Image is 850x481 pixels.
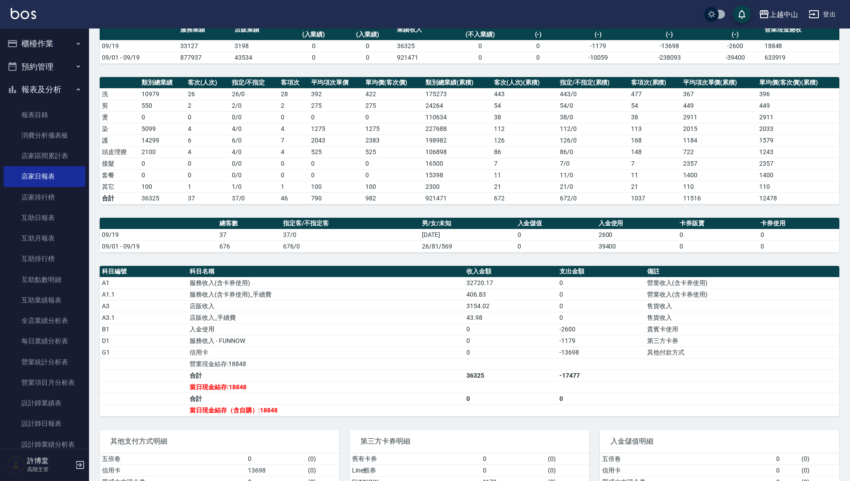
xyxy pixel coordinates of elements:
[186,135,230,146] td: 6
[309,169,363,181] td: 0
[309,146,363,158] td: 525
[4,331,85,351] a: 每日業績分析表
[681,88,757,100] td: 367
[187,289,464,300] td: 服務收入(含卡券使用)_手續費
[4,372,85,393] a: 營業項目月分析表
[4,55,85,78] button: 預約管理
[217,229,281,240] td: 37
[363,111,423,123] td: 0
[757,181,839,192] td: 110
[186,146,230,158] td: 4
[631,40,708,52] td: -13698
[100,123,139,135] td: 染
[464,300,557,312] td: 3154.02
[762,40,839,52] td: 18848
[4,105,85,125] a: 報表目錄
[565,40,631,52] td: -1179
[100,465,246,476] td: 信用卡
[567,30,628,39] div: (-)
[178,40,232,52] td: 33127
[557,323,645,335] td: -2600
[420,218,515,229] th: 男/女/未知
[645,312,839,323] td: 售貨收入
[279,169,309,181] td: 0
[100,146,139,158] td: 頭皮理療
[363,88,423,100] td: 422
[557,370,645,381] td: -17477
[363,100,423,111] td: 275
[4,208,85,228] a: 互助日報表
[100,346,187,358] td: G1
[492,100,558,111] td: 54
[4,269,85,290] a: 互助點數明細
[557,393,645,404] td: 0
[4,228,85,249] a: 互助月報表
[309,158,363,169] td: 0
[395,40,449,52] td: 36325
[596,229,677,240] td: 2600
[4,125,85,146] a: 消費分析儀表板
[629,100,681,111] td: 54
[178,52,232,63] td: 877937
[281,229,420,240] td: 37/0
[4,78,85,101] button: 報表及分析
[423,181,491,192] td: 2300
[681,100,757,111] td: 449
[677,240,758,252] td: 0
[309,135,363,146] td: 2043
[230,169,279,181] td: 0 / 0
[7,456,25,474] img: Person
[558,181,629,192] td: 21 / 0
[423,146,491,158] td: 106898
[565,52,631,63] td: -10059
[187,381,464,393] td: 當日現金結存:18848
[757,88,839,100] td: 396
[100,88,139,100] td: 洗
[558,158,629,169] td: 7 / 0
[100,158,139,169] td: 接髮
[187,358,464,370] td: 營業現金結存:18848
[110,437,328,446] span: 其他支付方式明細
[100,111,139,123] td: 燙
[558,77,629,89] th: 指定/不指定(累積)
[677,218,758,229] th: 卡券販賣
[306,453,339,465] td: ( 0 )
[4,187,85,208] a: 店家排行榜
[4,393,85,413] a: 設計師業績表
[558,146,629,158] td: 86 / 0
[681,181,757,192] td: 110
[100,192,139,204] td: 合計
[100,266,839,416] table: a dense table
[733,5,751,23] button: save
[186,181,230,192] td: 1
[100,453,246,465] td: 五倍卷
[757,158,839,169] td: 2357
[363,158,423,169] td: 0
[511,40,566,52] td: 0
[645,266,839,277] th: 備註
[515,229,596,240] td: 0
[343,30,393,39] div: (入業績)
[139,77,186,89] th: 類別總業績
[629,169,681,181] td: 11
[281,218,420,229] th: 指定客/不指定客
[187,300,464,312] td: 店販收入
[279,135,309,146] td: 7
[464,266,557,277] th: 收入金額
[279,123,309,135] td: 4
[395,52,449,63] td: 921471
[629,192,681,204] td: 1037
[230,100,279,111] td: 2 / 0
[708,52,762,63] td: -39400
[309,88,363,100] td: 392
[558,111,629,123] td: 38 / 0
[423,169,491,181] td: 15398
[279,158,309,169] td: 0
[139,192,186,204] td: 36325
[139,100,186,111] td: 550
[557,289,645,300] td: 0
[645,335,839,346] td: 第三方卡券
[681,135,757,146] td: 1184
[557,312,645,323] td: 0
[464,393,557,404] td: 0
